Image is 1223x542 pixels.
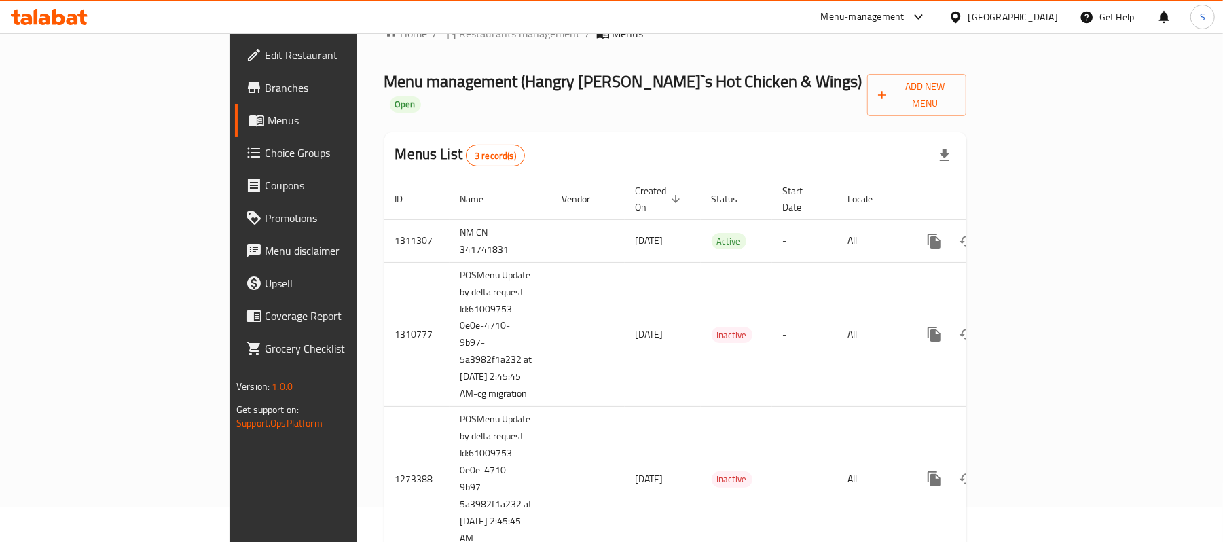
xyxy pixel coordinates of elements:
a: Menus [235,104,434,137]
span: Vendor [562,191,608,207]
span: Created On [636,183,684,215]
td: NM CN 341741831 [450,219,551,262]
a: Branches [235,71,434,104]
span: Inactive [712,471,752,487]
span: [DATE] [636,232,663,249]
span: Menus [613,25,644,41]
a: Grocery Checklist [235,332,434,365]
button: more [918,225,951,257]
span: Restaurants management [460,25,581,41]
span: S [1200,10,1205,24]
span: Status [712,191,756,207]
a: Restaurants management [443,25,581,41]
div: Menu-management [821,9,905,25]
td: - [772,262,837,407]
span: Grocery Checklist [265,340,423,357]
td: POSMenu Update by delta request Id:61009753-0e0e-4710-9b97-5a3982f1a232 at [DATE] 2:45:45 AM-cg m... [450,262,551,407]
span: Locale [848,191,891,207]
span: Edit Restaurant [265,47,423,63]
span: Menus [268,112,423,128]
a: Coupons [235,169,434,202]
a: Promotions [235,202,434,234]
button: more [918,463,951,495]
span: Choice Groups [265,145,423,161]
span: Menu management ( Hangry [PERSON_NAME]`s Hot Chicken & Wings ) [384,66,862,96]
span: Inactive [712,327,752,343]
a: Coverage Report [235,300,434,332]
span: Get support on: [236,401,299,418]
div: Total records count [466,145,525,166]
li: / [433,25,438,41]
span: Add New Menu [878,78,955,112]
td: All [837,262,907,407]
span: Coupons [265,177,423,194]
button: Add New Menu [867,74,966,116]
div: [GEOGRAPHIC_DATA] [968,10,1058,24]
span: [DATE] [636,325,663,343]
button: Change Status [951,225,983,257]
a: Menu disclaimer [235,234,434,267]
button: more [918,318,951,350]
span: Active [712,234,746,249]
span: Promotions [265,210,423,226]
a: Choice Groups [235,137,434,169]
span: [DATE] [636,470,663,488]
span: Upsell [265,275,423,291]
span: Name [460,191,502,207]
button: Change Status [951,463,983,495]
h2: Menus List [395,144,525,166]
span: Version: [236,378,270,395]
div: Export file [928,139,961,172]
td: All [837,219,907,262]
button: Change Status [951,318,983,350]
div: Active [712,233,746,249]
span: Start Date [783,183,821,215]
span: 1.0.0 [272,378,293,395]
li: / [586,25,591,41]
a: Upsell [235,267,434,300]
span: Coverage Report [265,308,423,324]
th: Actions [907,179,1059,220]
span: Branches [265,79,423,96]
span: 3 record(s) [467,149,524,162]
a: Support.OpsPlatform [236,414,323,432]
span: ID [395,191,421,207]
td: - [772,219,837,262]
span: Menu disclaimer [265,242,423,259]
a: Edit Restaurant [235,39,434,71]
